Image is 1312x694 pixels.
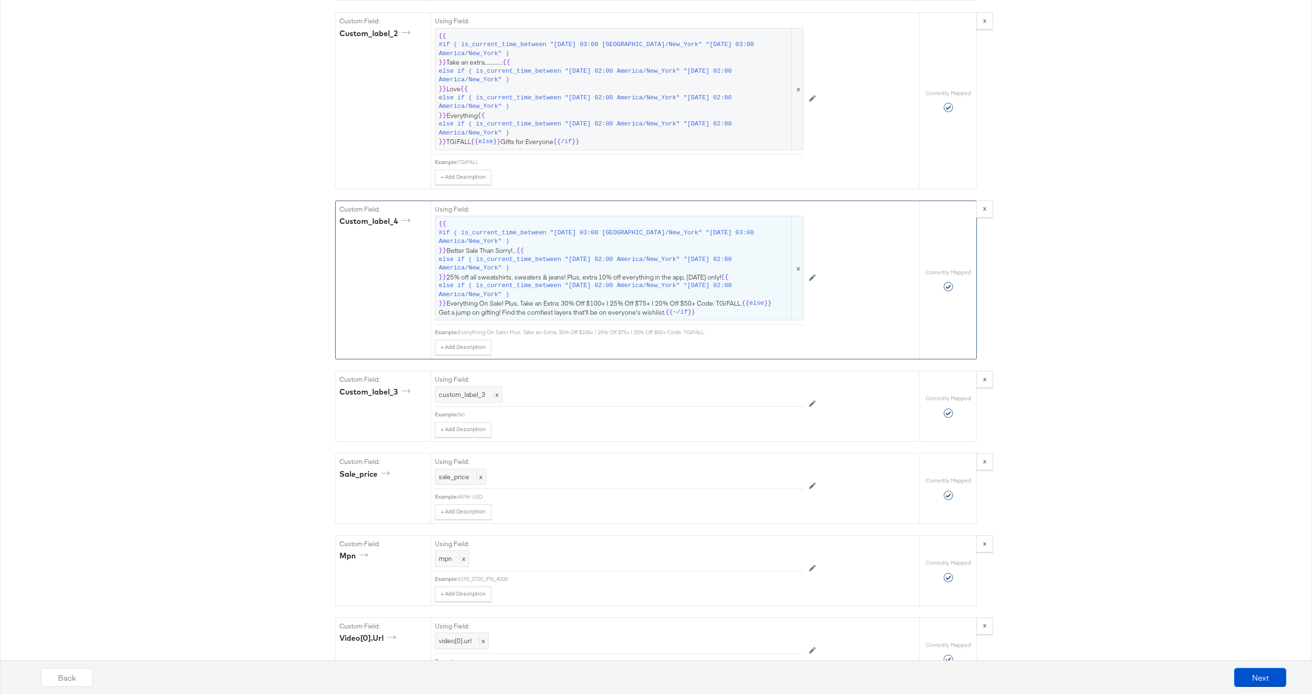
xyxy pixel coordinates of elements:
[339,216,414,227] div: custom_label_4
[976,201,993,218] button: x
[339,205,427,214] label: Custom Field:
[983,375,986,383] strong: x
[439,40,790,58] span: #if ( is_current_time_between "[DATE] 03:00 [GEOGRAPHIC_DATA]/New_York" "[DATE] 03:00 America/New...
[339,469,393,480] div: sale_price
[439,636,472,645] span: video[0].url
[976,371,993,388] button: x
[749,299,764,308] span: else
[461,85,468,94] span: {{
[439,281,790,299] span: else if ( is_current_time_between "[DATE] 02:00 America/New_York" "[DATE] 02:00 America/New_York" )
[435,17,803,26] label: Using Field:
[339,540,427,549] label: Custom Field:
[478,137,493,146] span: else
[1234,668,1286,687] button: Next
[339,622,427,631] label: Custom Field:
[983,539,986,548] strong: x
[435,540,803,549] label: Using Field:
[435,170,492,185] button: + Add Description
[721,273,729,282] span: {{
[435,575,458,583] div: Example:
[976,453,993,470] button: x
[339,386,414,397] div: custom_label_3
[439,299,446,308] span: }}
[976,12,993,29] button: x
[439,472,469,481] span: sale_price
[493,137,501,146] span: }}
[458,328,803,336] div: Everything On Sale! Plus, Take an Extra: 30% Off $100+ | 25% Off $75+ | 20% Off $50+ Code: TGIFALL.
[435,493,458,501] div: Example:
[458,411,803,418] div: No
[439,120,790,137] span: else if ( is_current_time_between "[DATE] 02:00 America/New_York" "[DATE] 02:00 America/New_York" )
[926,477,971,484] label: Correctly Mapped
[435,340,492,355] button: + Add Description
[439,246,446,255] span: }}
[983,204,986,212] strong: x
[983,457,986,465] strong: x
[339,17,427,26] label: Custom Field:
[435,457,803,466] label: Using Field:
[517,246,524,255] span: {{
[764,299,772,308] span: }}
[742,299,750,308] span: {{
[439,554,452,563] span: mpn
[479,636,485,645] span: x
[458,158,803,166] div: TGIFALL
[471,137,479,146] span: {{
[926,395,971,402] label: Correctly Mapped
[926,269,971,276] label: Correctly Mapped
[339,28,414,39] div: custom_label_2
[439,273,446,282] span: }}
[493,390,499,399] span: x
[666,308,673,317] span: {{
[435,587,492,602] button: + Add Description
[477,472,482,481] span: x
[439,85,446,94] span: }}
[439,390,485,399] span: custom_label_3
[572,137,579,146] span: }}
[983,621,986,629] strong: x
[926,641,971,649] label: Correctly Mapped
[439,58,446,67] span: }}
[976,617,993,635] button: x
[439,220,446,229] span: {{
[435,375,803,384] label: Using Field:
[439,111,446,120] span: }}
[339,375,427,384] label: Custom Field:
[503,58,511,67] span: {{
[435,158,458,166] div: Example:
[926,559,971,567] label: Correctly Mapped
[439,255,790,273] span: else if ( is_current_time_between "[DATE] 02:00 America/New_York" "[DATE] 02:00 America/New_York" )
[41,668,93,687] button: Back
[435,622,803,631] label: Using Field:
[478,111,485,120] span: {{
[553,137,561,146] span: {{
[435,205,803,214] label: Using Field:
[688,308,695,317] span: }}
[439,67,790,85] span: else if ( is_current_time_between "[DATE] 02:00 America/New_York" "[DATE] 02:00 America/New_York" )
[439,137,446,146] span: }}
[458,575,803,583] div: 0193_2720_976_4000
[439,94,790,111] span: else if ( is_current_time_between "[DATE] 02:00 America/New_York" "[DATE] 02:00 America/New_York" )
[439,32,446,41] span: {{
[439,229,790,246] span: #if ( is_current_time_between "[DATE] 03:00 [GEOGRAPHIC_DATA]/New_York" "[DATE] 03:00 America/New...
[458,493,803,501] div: 44.96 USD
[791,216,803,320] span: x
[339,457,427,466] label: Custom Field:
[339,633,399,644] div: video[0].url
[435,411,458,418] div: Example:
[791,29,803,150] span: x
[339,550,371,561] div: mpn
[435,504,492,520] button: + Add Description
[983,16,986,25] strong: x
[926,89,971,97] label: Correctly Mapped
[673,308,688,317] span: ~/if
[561,137,572,146] span: /if
[435,328,458,336] div: Example:
[460,554,465,563] span: x
[435,422,492,437] button: + Add Description
[976,535,993,552] button: x
[439,220,800,317] span: Better Sale Than Sorry!... 25% off all sweatshirts, sweaters & jeans! Plus, extra 10% off everyth...
[439,32,800,146] span: Take an extra............. Love Everything TGIFALL Gifts for Everyone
